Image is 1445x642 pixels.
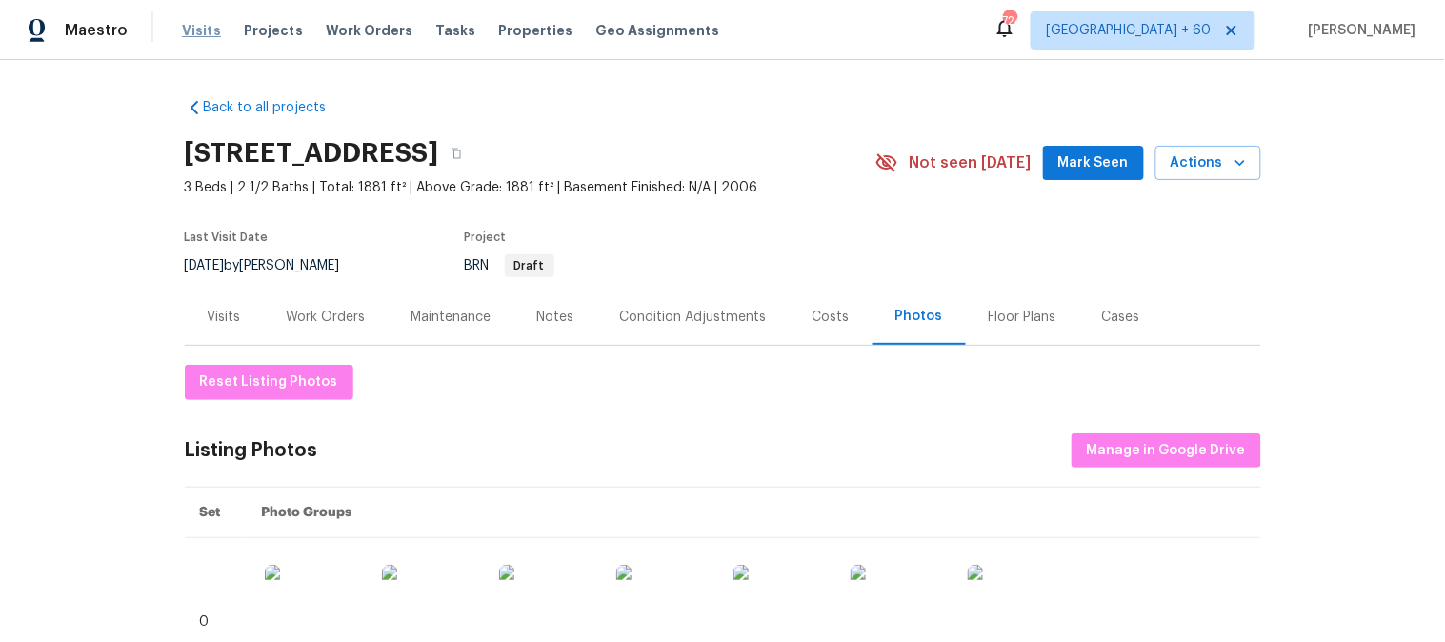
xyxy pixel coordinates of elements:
[1155,146,1261,181] button: Actions
[185,98,368,117] a: Back to all projects
[910,153,1032,172] span: Not seen [DATE]
[185,441,318,460] div: Listing Photos
[498,21,572,40] span: Properties
[989,308,1056,327] div: Floor Plans
[185,488,246,538] th: Set
[185,254,363,277] div: by [PERSON_NAME]
[435,24,475,37] span: Tasks
[246,488,1261,538] th: Photo Groups
[537,308,574,327] div: Notes
[813,308,850,327] div: Costs
[185,178,875,197] span: 3 Beds | 2 1/2 Baths | Total: 1881 ft² | Above Grade: 1881 ft² | Basement Finished: N/A | 2006
[411,308,492,327] div: Maintenance
[895,307,943,326] div: Photos
[507,260,552,271] span: Draft
[1047,21,1212,40] span: [GEOGRAPHIC_DATA] + 60
[620,308,767,327] div: Condition Adjustments
[1058,151,1129,175] span: Mark Seen
[1043,146,1144,181] button: Mark Seen
[326,21,412,40] span: Work Orders
[465,231,507,243] span: Project
[182,21,221,40] span: Visits
[185,259,225,272] span: [DATE]
[439,136,473,171] button: Copy Address
[185,365,353,400] button: Reset Listing Photos
[465,259,554,272] span: BRN
[1301,21,1416,40] span: [PERSON_NAME]
[1171,151,1246,175] span: Actions
[287,308,366,327] div: Work Orders
[208,308,241,327] div: Visits
[244,21,303,40] span: Projects
[185,231,269,243] span: Last Visit Date
[1003,11,1016,30] div: 724
[1102,308,1140,327] div: Cases
[185,144,439,163] h2: [STREET_ADDRESS]
[1072,433,1261,469] button: Manage in Google Drive
[1087,439,1246,463] span: Manage in Google Drive
[595,21,719,40] span: Geo Assignments
[65,21,128,40] span: Maestro
[200,371,338,394] span: Reset Listing Photos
